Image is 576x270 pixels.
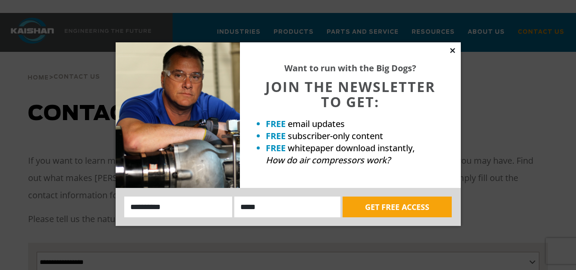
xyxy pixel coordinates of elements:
[284,62,416,74] strong: Want to run with the Big Dogs?
[265,77,435,111] span: JOIN THE NEWSLETTER TO GET:
[288,130,383,142] span: subscriber-only content
[266,130,286,142] strong: FREE
[266,118,286,130] strong: FREE
[266,142,286,154] strong: FREE
[343,197,452,217] button: GET FREE ACCESS
[449,47,456,54] button: Close
[288,142,415,154] span: whitepaper download instantly,
[234,197,340,217] input: Email
[124,197,233,217] input: Name:
[288,118,345,130] span: email updates
[266,154,390,166] em: How do air compressors work?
